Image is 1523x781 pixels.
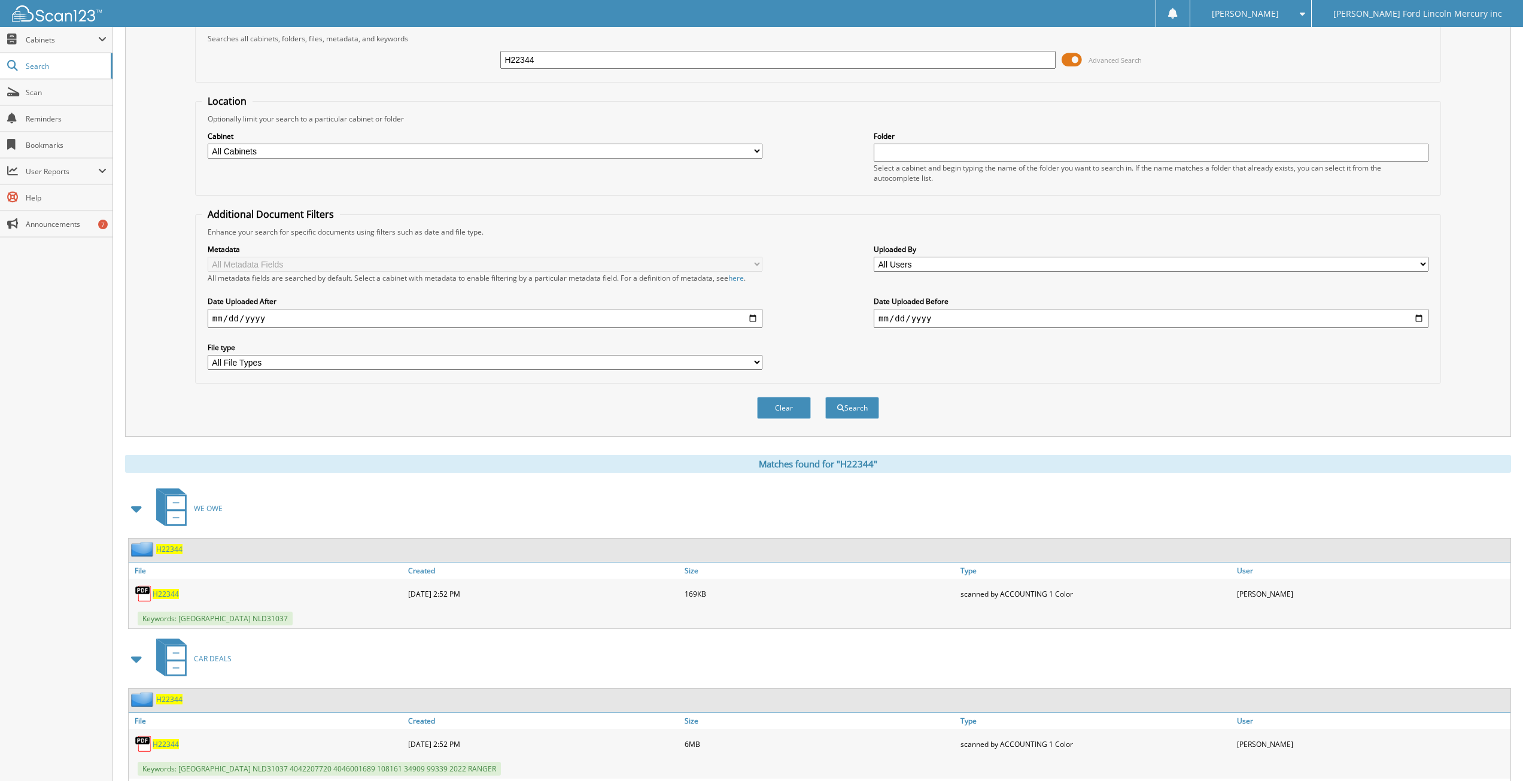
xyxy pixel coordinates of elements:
[208,273,762,283] div: All metadata fields are searched by default. Select a cabinet with metadata to enable filtering b...
[26,61,105,71] span: Search
[825,397,879,419] button: Search
[1234,563,1510,579] a: User
[208,342,762,352] label: File type
[1089,56,1142,65] span: Advanced Search
[682,732,958,756] div: 6MB
[129,563,405,579] a: File
[194,654,232,664] span: CAR DEALS
[12,5,102,22] img: scan123-logo-white.svg
[874,244,1428,254] label: Uploaded By
[1234,732,1510,756] div: [PERSON_NAME]
[682,713,958,729] a: Size
[874,309,1428,328] input: end
[208,296,762,306] label: Date Uploaded After
[26,140,107,150] span: Bookmarks
[957,732,1234,756] div: scanned by ACCOUNTING 1 Color
[135,585,153,603] img: PDF.png
[149,485,223,532] a: WE OWE
[957,582,1234,606] div: scanned by ACCOUNTING 1 Color
[682,563,958,579] a: Size
[757,397,811,419] button: Clear
[149,635,232,682] a: CAR DEALS
[138,762,501,776] span: Keywords: [GEOGRAPHIC_DATA] NLD31037 4042207720 4046001689 108161 34909 99339 2022 RANGER
[1333,10,1502,17] span: [PERSON_NAME] Ford Lincoln Mercury inc
[957,563,1234,579] a: Type
[26,35,98,45] span: Cabinets
[98,220,108,229] div: 7
[405,713,682,729] a: Created
[26,87,107,98] span: Scan
[26,114,107,124] span: Reminders
[208,131,762,141] label: Cabinet
[153,739,179,749] a: H22344
[1234,713,1510,729] a: User
[1212,10,1279,17] span: [PERSON_NAME]
[728,273,744,283] a: here
[156,694,183,704] a: H22344
[202,227,1434,237] div: Enhance your search for specific documents using filters such as date and file type.
[135,735,153,753] img: PDF.png
[405,732,682,756] div: [DATE] 2:52 PM
[957,713,1234,729] a: Type
[682,582,958,606] div: 169KB
[131,542,156,557] img: folder2.png
[874,296,1428,306] label: Date Uploaded Before
[405,563,682,579] a: Created
[26,193,107,203] span: Help
[405,582,682,606] div: [DATE] 2:52 PM
[26,219,107,229] span: Announcements
[208,309,762,328] input: start
[153,589,179,599] a: H22344
[156,544,183,554] a: H22344
[202,34,1434,44] div: Searches all cabinets, folders, files, metadata, and keywords
[138,612,293,625] span: Keywords: [GEOGRAPHIC_DATA] NLD31037
[874,163,1428,183] div: Select a cabinet and begin typing the name of the folder you want to search in. If the name match...
[1463,724,1523,781] iframe: Chat Widget
[131,692,156,707] img: folder2.png
[202,95,253,108] legend: Location
[125,455,1511,473] div: Matches found for "H22344"
[874,131,1428,141] label: Folder
[1234,582,1510,606] div: [PERSON_NAME]
[202,114,1434,124] div: Optionally limit your search to a particular cabinet or folder
[208,244,762,254] label: Metadata
[129,713,405,729] a: File
[194,503,223,513] span: WE OWE
[26,166,98,177] span: User Reports
[202,208,340,221] legend: Additional Document Filters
